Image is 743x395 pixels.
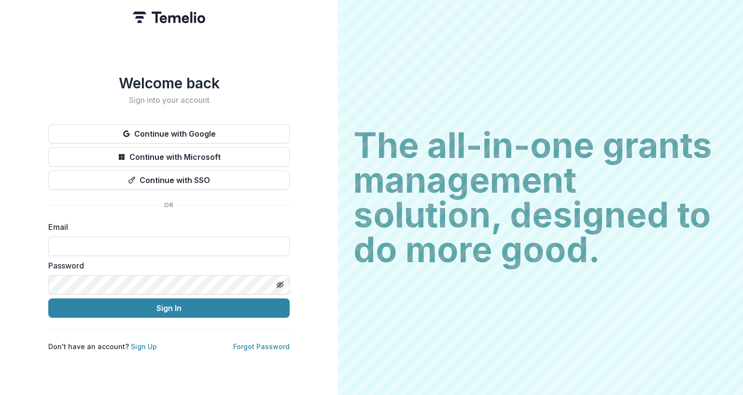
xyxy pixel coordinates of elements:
button: Continue with Microsoft [48,147,290,167]
button: Sign In [48,298,290,318]
h1: Welcome back [48,74,290,92]
h2: Sign into your account [48,96,290,105]
button: Toggle password visibility [272,277,288,293]
img: Temelio [133,12,205,23]
label: Password [48,260,284,271]
label: Email [48,221,284,233]
a: Sign Up [131,342,157,351]
a: Forgot Password [233,342,290,351]
button: Continue with Google [48,124,290,143]
p: Don't have an account? [48,341,157,352]
button: Continue with SSO [48,170,290,190]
